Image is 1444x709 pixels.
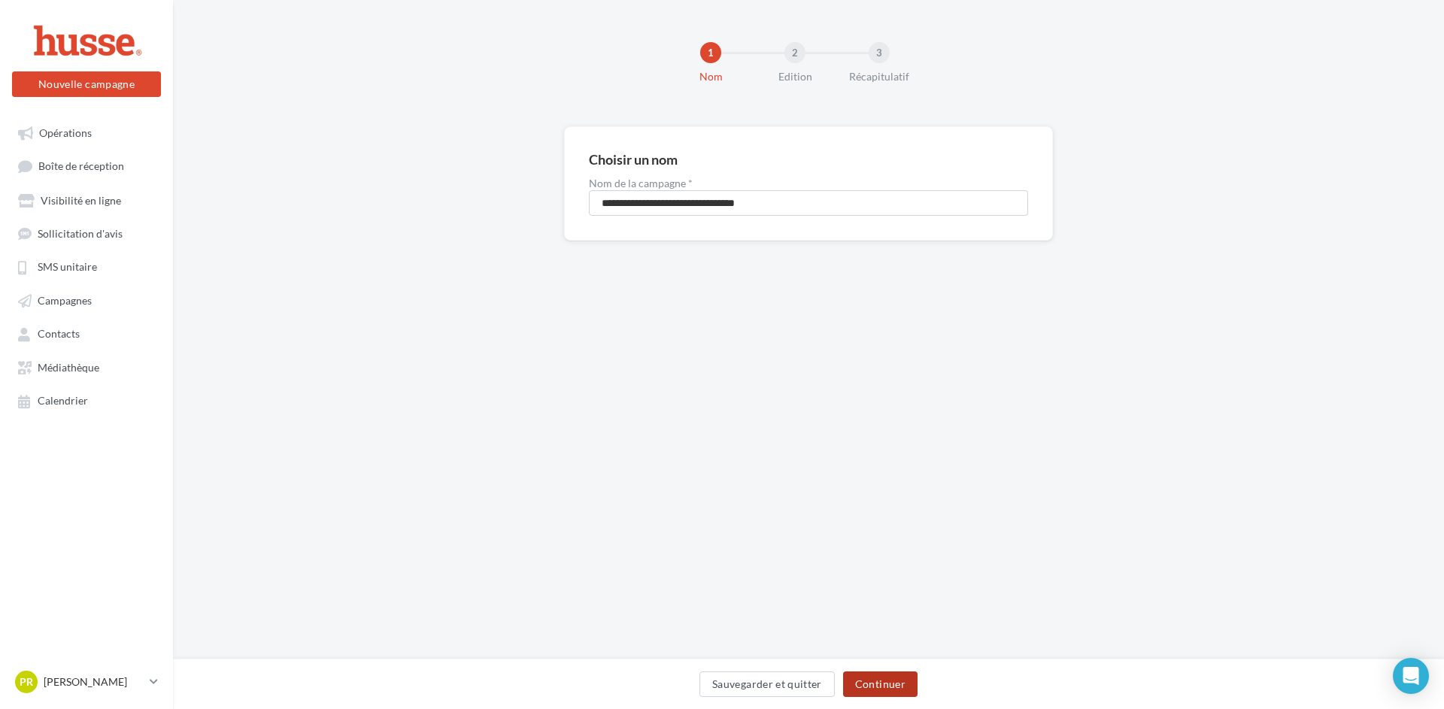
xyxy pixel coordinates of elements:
span: SMS unitaire [38,261,97,274]
span: PR [20,674,33,689]
a: Opérations [9,119,164,146]
div: 3 [869,42,890,63]
a: Calendrier [9,386,164,414]
span: Campagnes [38,294,92,307]
label: Nom de la campagne * [589,178,1028,189]
span: Opérations [39,126,92,139]
a: Sollicitation d'avis [9,220,164,247]
div: Choisir un nom [589,153,678,166]
span: Visibilité en ligne [41,194,121,207]
a: Médiathèque [9,353,164,380]
button: Nouvelle campagne [12,71,161,97]
a: Visibilité en ligne [9,186,164,214]
div: Edition [747,69,843,84]
div: Nom [663,69,759,84]
button: Continuer [843,671,918,697]
p: [PERSON_NAME] [44,674,144,689]
span: Boîte de réception [38,160,124,173]
div: 1 [700,42,721,63]
span: Médiathèque [38,361,99,374]
div: 2 [784,42,805,63]
a: Boîte de réception [9,152,164,180]
span: Contacts [38,328,80,341]
a: PR [PERSON_NAME] [12,668,161,696]
button: Sauvegarder et quitter [699,671,835,697]
span: Calendrier [38,395,88,408]
a: Campagnes [9,286,164,314]
div: Open Intercom Messenger [1393,658,1429,694]
span: Sollicitation d'avis [38,227,123,240]
div: Récapitulatif [831,69,927,84]
a: Contacts [9,320,164,347]
a: SMS unitaire [9,253,164,280]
